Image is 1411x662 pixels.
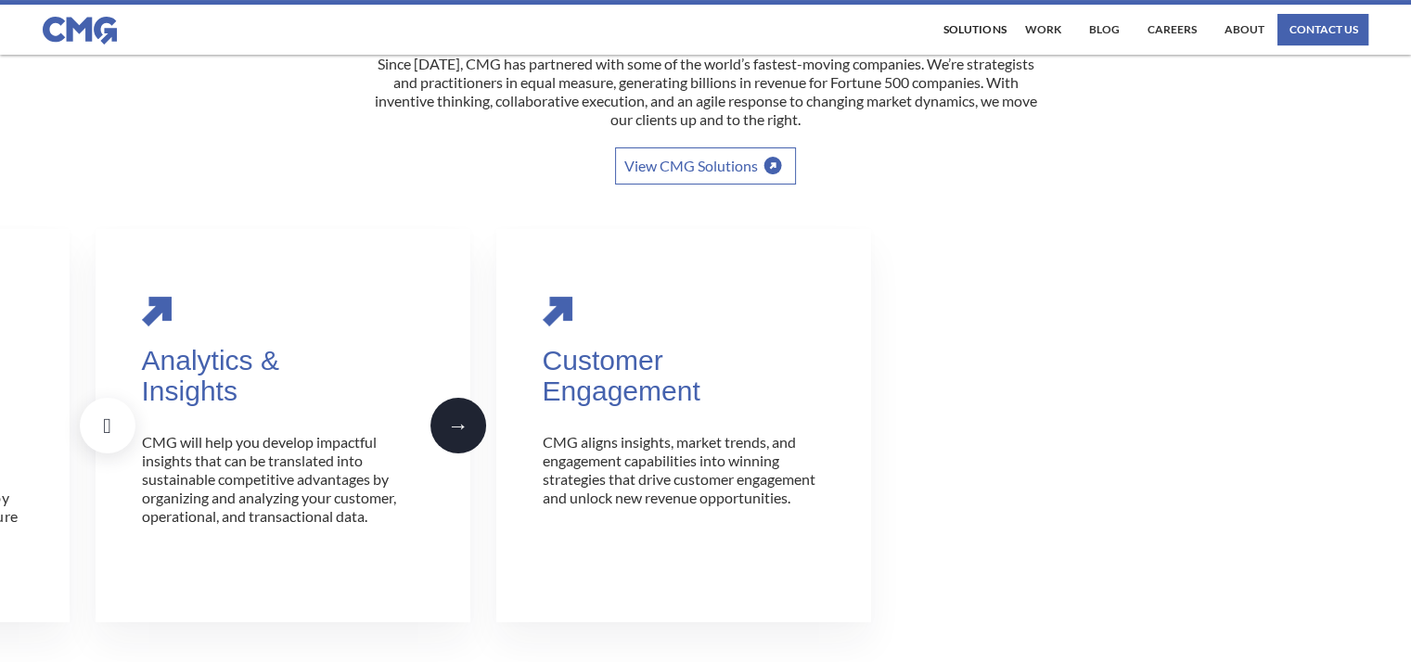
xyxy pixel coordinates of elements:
p: The Ways We Help The World's Businesses Transform, Grow & Thrive Since [DATE], CMG has partnered ... [372,18,1040,147]
div: next slide [430,398,486,453]
div: Analytics & Insights [142,345,424,407]
a: Careers [1142,14,1200,45]
div:  [103,416,110,435]
a: work [1020,14,1065,45]
div: Solutions [943,24,1006,35]
a: View CMG Solutions [615,147,796,185]
div: carousel [96,229,470,622]
div: previous slide [80,398,135,453]
div: Customer Engagement [543,345,825,407]
a: About [1219,14,1268,45]
div: → [447,416,468,435]
p: CMG will help you develop impactful insights that can be translated into sustainable competitive ... [142,433,424,563]
img: CMG logo in blue. [43,17,117,45]
a: Blog [1084,14,1123,45]
div: 4 of 4 [496,229,871,622]
div: 3 of 4 [96,229,470,622]
div: contact us [1289,24,1357,35]
p: CMG aligns insights, market trends, and engagement capabilities into winning strategies that driv... [543,433,825,563]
